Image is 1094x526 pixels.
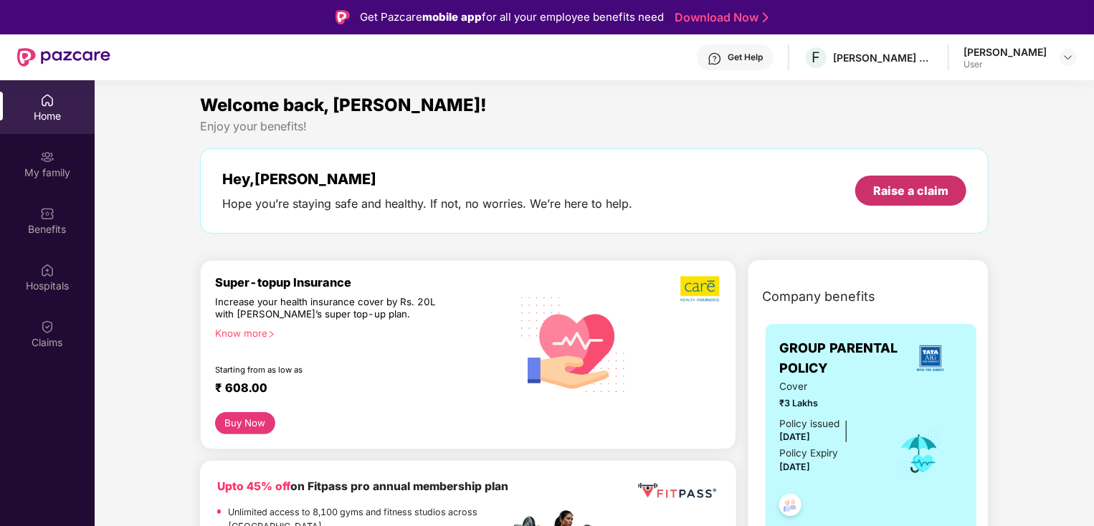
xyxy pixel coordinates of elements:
img: svg+xml;base64,PHN2ZyBpZD0iRHJvcGRvd24tMzJ4MzIiIHhtbG5zPSJodHRwOi8vd3d3LnczLm9yZy8yMDAwL3N2ZyIgd2... [1062,52,1074,63]
img: New Pazcare Logo [17,48,110,67]
span: [DATE] [780,431,811,442]
div: Enjoy your benefits! [200,119,989,134]
div: Get Pazcare for all your employee benefits need [360,9,664,26]
img: svg+xml;base64,PHN2ZyBpZD0iSGVscC0zMngzMiIgeG1sbnM9Imh0dHA6Ly93d3cudzMub3JnLzIwMDAvc3ZnIiB3aWR0aD... [708,52,722,66]
div: Starting from as low as [215,365,450,375]
img: svg+xml;base64,PHN2ZyB4bWxucz0iaHR0cDovL3d3dy53My5vcmcvMjAwMC9zdmciIHdpZHRoPSI0OC45NDMiIGhlaWdodD... [773,489,808,525]
b: on Fitpass pro annual membership plan [217,479,508,493]
img: svg+xml;base64,PHN2ZyB4bWxucz0iaHR0cDovL3d3dy53My5vcmcvMjAwMC9zdmciIHhtbG5zOnhsaW5rPSJodHRwOi8vd3... [510,279,637,408]
img: svg+xml;base64,PHN2ZyB3aWR0aD0iMjAiIGhlaWdodD0iMjAiIHZpZXdCb3g9IjAgMCAyMCAyMCIgZmlsbD0ibm9uZSIgeG... [40,150,54,164]
div: Increase your health insurance cover by Rs. 20L with [PERSON_NAME]’s super top-up plan. [215,296,449,321]
img: icon [896,430,943,477]
button: Buy Now [215,412,275,434]
b: Upto 45% off [217,479,290,493]
span: Company benefits [763,287,876,307]
span: F [812,49,821,66]
div: Get Help [728,52,763,63]
span: [DATE] [780,462,811,472]
div: [PERSON_NAME] [964,45,1047,59]
strong: mobile app [422,10,482,24]
div: ₹ 608.00 [215,381,496,398]
span: right [267,330,275,338]
span: ₹3 Lakhs [780,396,877,411]
img: Logo [336,10,350,24]
span: Welcome back, [PERSON_NAME]! [200,95,487,115]
div: Policy issued [780,416,840,431]
div: User [964,59,1047,70]
img: insurerLogo [911,339,950,378]
img: svg+xml;base64,PHN2ZyBpZD0iSG9zcGl0YWxzIiB4bWxucz0iaHR0cDovL3d3dy53My5vcmcvMjAwMC9zdmciIHdpZHRoPS... [40,263,54,277]
div: Hope you’re staying safe and healthy. If not, no worries. We’re here to help. [222,196,632,211]
div: Hey, [PERSON_NAME] [222,171,632,188]
span: Cover [780,379,877,394]
div: Know more [215,327,502,338]
div: Super-topup Insurance [215,275,510,290]
a: Download Now [675,10,764,25]
img: fppp.png [635,478,719,504]
img: b5dec4f62d2307b9de63beb79f102df3.png [680,275,721,302]
span: GROUP PARENTAL POLICY [780,338,900,379]
img: Stroke [763,10,769,25]
img: svg+xml;base64,PHN2ZyBpZD0iSG9tZSIgeG1sbnM9Imh0dHA6Ly93d3cudzMub3JnLzIwMDAvc3ZnIiB3aWR0aD0iMjAiIG... [40,93,54,107]
img: svg+xml;base64,PHN2ZyBpZD0iQmVuZWZpdHMiIHhtbG5zPSJodHRwOi8vd3d3LnczLm9yZy8yMDAwL3N2ZyIgd2lkdGg9Ij... [40,206,54,221]
div: Raise a claim [873,183,948,199]
div: [PERSON_NAME] CONSULTANTS PRIVATE LIMITED [833,51,933,64]
img: svg+xml;base64,PHN2ZyBpZD0iQ2xhaW0iIHhtbG5zPSJodHRwOi8vd3d3LnczLm9yZy8yMDAwL3N2ZyIgd2lkdGg9IjIwIi... [40,320,54,334]
div: Policy Expiry [780,446,839,461]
